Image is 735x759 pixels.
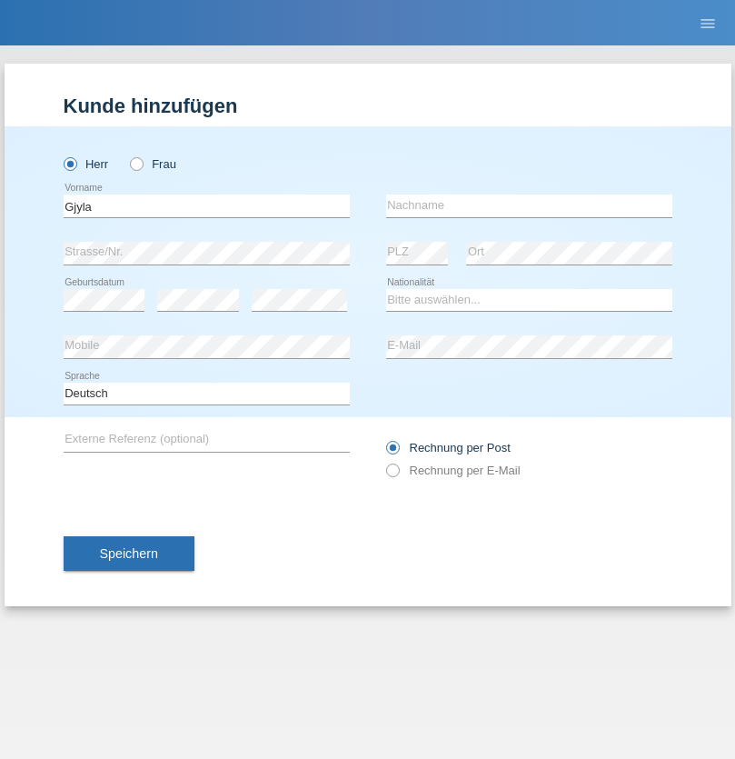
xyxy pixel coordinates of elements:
[386,441,511,454] label: Rechnung per Post
[100,546,158,561] span: Speichern
[64,536,194,571] button: Speichern
[386,464,398,486] input: Rechnung per E-Mail
[64,157,75,169] input: Herr
[64,157,109,171] label: Herr
[386,464,521,477] label: Rechnung per E-Mail
[130,157,176,171] label: Frau
[64,95,672,117] h1: Kunde hinzufügen
[690,17,726,28] a: menu
[699,15,717,33] i: menu
[130,157,142,169] input: Frau
[386,441,398,464] input: Rechnung per Post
